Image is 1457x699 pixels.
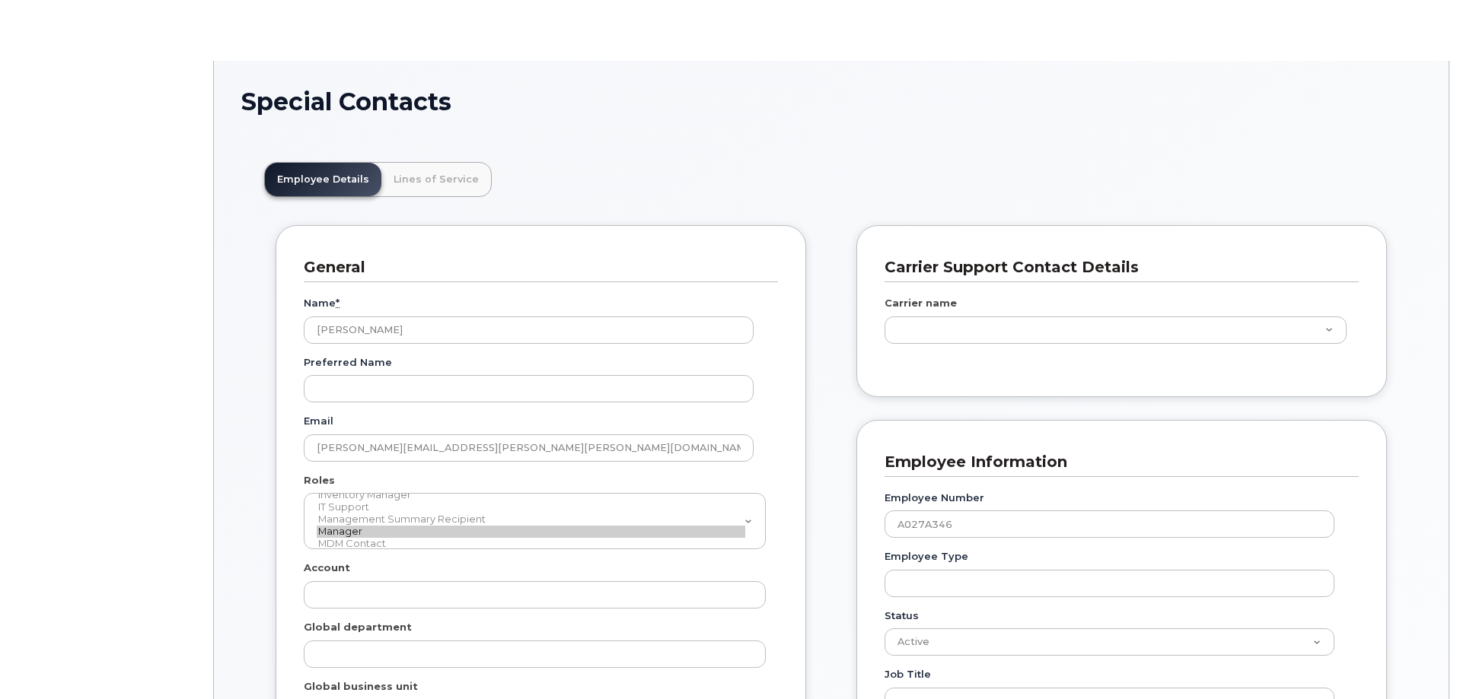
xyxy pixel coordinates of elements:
abbr: required [336,297,340,309]
label: Global business unit [304,679,418,694]
a: Employee Details [265,163,381,196]
label: Name [304,296,340,310]
label: Carrier name [885,296,957,310]
label: Employee Number [885,491,984,505]
label: Account [304,561,350,575]
option: IT Support [317,501,745,513]
option: MDM Contact [317,538,745,550]
option: Management Summary Recipient [317,513,745,526]
label: Job Title [885,667,931,682]
h3: Carrier Support Contact Details [885,257,1347,278]
label: Employee Type [885,549,968,564]
label: Status [885,608,919,623]
h1: Special Contacts [241,88,1421,115]
label: Roles [304,473,335,488]
option: Inventory Manager [317,489,745,501]
h3: General [304,257,767,278]
label: Global department [304,620,412,634]
label: Preferred Name [304,355,392,370]
a: Lines of Service [381,163,491,196]
option: Manager [317,526,745,538]
label: Email [304,414,333,428]
h3: Employee Information [885,452,1347,472]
